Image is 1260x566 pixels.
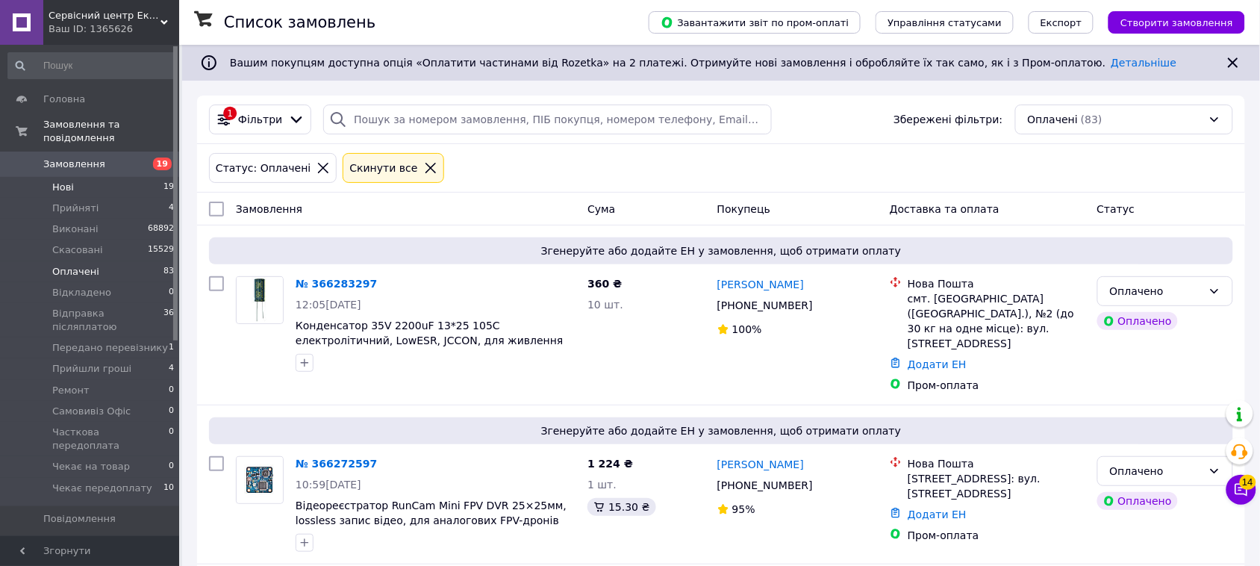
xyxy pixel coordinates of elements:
span: Управління статусами [888,17,1002,28]
div: Нова Пошта [908,456,1085,471]
span: 19 [153,158,172,170]
input: Пошук за номером замовлення, ПІБ покупця, номером телефону, Email, номером накладної [323,105,772,134]
span: 4 [169,362,174,376]
span: (83) [1081,113,1102,125]
span: Доставка та оплата [890,203,999,215]
input: Пошук [7,52,175,79]
span: Ремонт [52,384,90,397]
span: Оплачені [52,265,99,279]
span: Прийшли гроші [52,362,131,376]
span: 19 [163,181,174,194]
a: № 366283297 [296,278,377,290]
span: 36 [163,307,174,334]
span: Головна [43,93,85,106]
span: 10 [163,482,174,495]
span: 0 [169,460,174,473]
span: 10 шт. [587,299,623,311]
a: Фото товару [236,456,284,504]
span: 95% [732,503,755,515]
span: Статус [1097,203,1135,215]
div: Ваш ID: 1365626 [49,22,179,36]
h1: Список замовлень [224,13,375,31]
a: Створити замовлення [1094,16,1245,28]
a: Додати ЕН [908,509,967,520]
div: Статус: Оплачені [213,160,314,176]
button: Чат з покупцем14 [1226,475,1256,505]
span: Повідомлення [43,512,116,526]
span: [PHONE_NUMBER] [717,479,813,491]
span: 12:05[DATE] [296,299,361,311]
span: Замовлення [43,158,105,171]
span: 1 224 ₴ [587,458,633,470]
div: [STREET_ADDRESS]: вул. [STREET_ADDRESS] [908,471,1085,501]
span: 14 [1240,475,1256,490]
span: Згенеруйте або додайте ЕН у замовлення, щоб отримати оплату [215,423,1227,438]
span: Cума [587,203,615,215]
span: 1 шт. [587,479,617,491]
div: смт. [GEOGRAPHIC_DATA] ([GEOGRAPHIC_DATA].), №2 (до 30 кг на одне місце): вул. [STREET_ADDRESS] [908,291,1085,351]
span: Вашим покупцям доступна опція «Оплатити частинами від Rozetka» на 2 платежі. Отримуйте нові замов... [230,57,1176,69]
span: Фільтри [238,112,282,127]
button: Експорт [1029,11,1094,34]
div: Оплачено [1110,463,1203,479]
span: Самовивіз Офіс [52,405,131,418]
span: [PHONE_NUMBER] [717,299,813,311]
div: Оплачено [1097,492,1178,510]
span: Створити замовлення [1120,17,1233,28]
a: Додати ЕН [908,358,967,370]
span: Прийняті [52,202,99,215]
a: Відеореєстратор RunCam Mini FPV DVR 25×25мм, lossless запис відео, для аналогових FPV-дронів [296,500,567,526]
span: 15529 [148,243,174,257]
div: Оплачено [1097,312,1178,330]
span: Завантажити звіт по пром-оплаті [661,16,849,29]
button: Створити замовлення [1108,11,1245,34]
span: Покупець [717,203,770,215]
span: Відправка післяплатою [52,307,163,334]
span: Згенеруйте або додайте ЕН у замовлення, щоб отримати оплату [215,243,1227,258]
a: [PERSON_NAME] [717,277,804,292]
span: Скасовані [52,243,103,257]
img: Фото товару [237,277,283,323]
div: Пром-оплата [908,528,1085,543]
span: Оплачені [1028,112,1079,127]
span: 0 [169,405,174,418]
span: Замовлення [236,203,302,215]
div: 15.30 ₴ [587,498,655,516]
span: Експорт [1041,17,1082,28]
a: № 366272597 [296,458,377,470]
span: 0 [169,426,174,453]
span: Виконані [52,223,99,236]
div: Оплачено [1110,283,1203,299]
span: 360 ₴ [587,278,622,290]
a: Фото товару [236,276,284,324]
span: Сервісний центр Екран [49,9,160,22]
span: 100% [732,323,762,335]
span: Чекає передоплату [52,482,152,495]
div: Нова Пошта [908,276,1085,291]
span: Часткова передоплата [52,426,169,453]
span: 0 [169,286,174,299]
span: 68892 [148,223,174,236]
div: Пром-оплата [908,378,1085,393]
div: Cкинути все [346,160,420,176]
span: Збережені фільтри: [893,112,1002,127]
a: Детальніше [1111,57,1177,69]
span: Передано перевізнику [52,341,168,355]
span: 1 [169,341,174,355]
span: Відкладено [52,286,111,299]
a: [PERSON_NAME] [717,457,804,472]
span: Нові [52,181,74,194]
button: Завантажити звіт по пром-оплаті [649,11,861,34]
span: 4 [169,202,174,215]
span: Замовлення та повідомлення [43,118,179,145]
span: 83 [163,265,174,279]
a: Конденсатор 35V 2200uF 13*25 105C електролітичний, LowESR, JCCON, для живлення FPV дронів [296,320,564,361]
span: Чекає на товар [52,460,130,473]
button: Управління статусами [876,11,1014,34]
img: Фото товару [237,457,283,503]
span: 0 [169,384,174,397]
span: 10:59[DATE] [296,479,361,491]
